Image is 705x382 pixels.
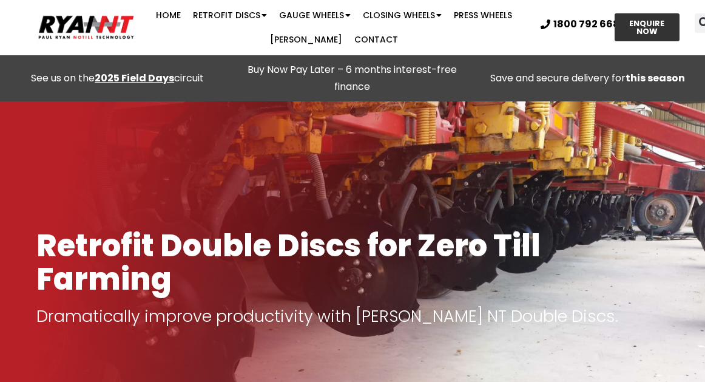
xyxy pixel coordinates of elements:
a: Retrofit Discs [187,3,273,27]
a: 1800 792 668 [541,19,619,29]
img: Ryan NT logo [36,12,137,43]
span: 1800 792 668 [553,19,619,29]
p: Save and secure delivery for [476,70,699,87]
a: ENQUIRE NOW [615,13,680,41]
a: Closing Wheels [357,3,448,27]
nav: Menu [137,3,531,52]
span: ENQUIRE NOW [626,19,669,35]
p: Buy Now Pay Later – 6 months interest-free finance [241,61,464,95]
a: 2025 Field Days [95,71,174,85]
p: Dramatically improve productivity with [PERSON_NAME] NT Double Discs. [36,308,669,325]
a: Contact [348,27,404,52]
div: See us on the circuit [6,70,229,87]
a: Home [150,3,187,27]
strong: this season [626,71,685,85]
a: Gauge Wheels [273,3,357,27]
a: Press Wheels [448,3,518,27]
a: [PERSON_NAME] [264,27,348,52]
h1: Retrofit Double Discs for Zero Till Farming [36,229,669,296]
